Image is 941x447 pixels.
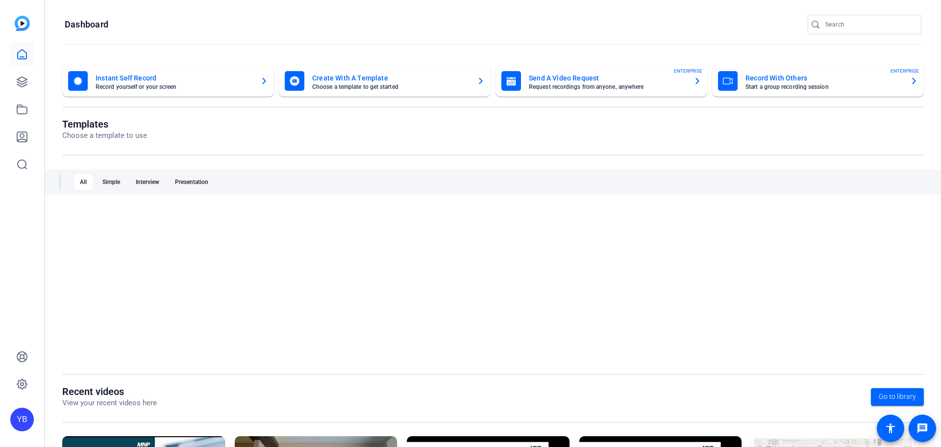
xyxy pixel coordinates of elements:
h1: Dashboard [65,19,108,30]
mat-card-title: Instant Self Record [96,72,252,84]
mat-card-subtitle: Record yourself or your screen [96,84,252,90]
mat-card-subtitle: Choose a template to get started [312,84,469,90]
div: YB [10,408,34,431]
div: Simple [97,174,126,190]
div: Presentation [169,174,214,190]
p: View your recent videos here [62,397,157,409]
mat-card-subtitle: Start a group recording session [745,84,902,90]
input: Search [825,19,914,30]
span: ENTERPRISE [674,67,702,75]
button: Record With OthersStart a group recording sessionENTERPRISE [712,65,924,97]
mat-card-title: Create With A Template [312,72,469,84]
mat-card-title: Send A Video Request [529,72,686,84]
button: Create With A TemplateChoose a template to get started [279,65,491,97]
p: Choose a template to use [62,130,147,141]
a: Go to library [871,388,924,406]
h1: Templates [62,118,147,130]
h1: Recent videos [62,386,157,397]
mat-icon: accessibility [885,422,896,434]
button: Instant Self RecordRecord yourself or your screen [62,65,274,97]
mat-card-subtitle: Request recordings from anyone, anywhere [529,84,686,90]
div: Interview [130,174,165,190]
mat-card-title: Record With Others [745,72,902,84]
div: All [74,174,93,190]
span: ENTERPRISE [891,67,919,75]
img: blue-gradient.svg [15,16,30,31]
span: Go to library [879,392,916,402]
button: Send A Video RequestRequest recordings from anyone, anywhereENTERPRISE [495,65,707,97]
mat-icon: message [916,422,928,434]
